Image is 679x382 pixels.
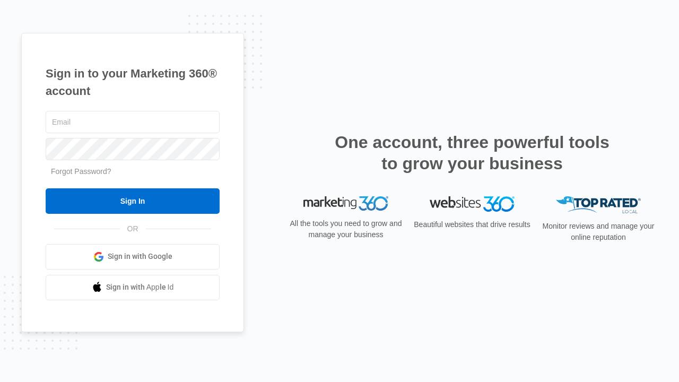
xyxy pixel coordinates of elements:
[556,196,641,214] img: Top Rated Local
[46,188,220,214] input: Sign In
[106,282,174,293] span: Sign in with Apple Id
[303,196,388,211] img: Marketing 360
[108,251,172,262] span: Sign in with Google
[46,65,220,100] h1: Sign in to your Marketing 360® account
[332,132,613,174] h2: One account, three powerful tools to grow your business
[286,218,405,240] p: All the tools you need to grow and manage your business
[46,275,220,300] a: Sign in with Apple Id
[120,223,146,235] span: OR
[413,219,532,230] p: Beautiful websites that drive results
[430,196,515,212] img: Websites 360
[539,221,658,243] p: Monitor reviews and manage your online reputation
[51,167,111,176] a: Forgot Password?
[46,244,220,270] a: Sign in with Google
[46,111,220,133] input: Email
